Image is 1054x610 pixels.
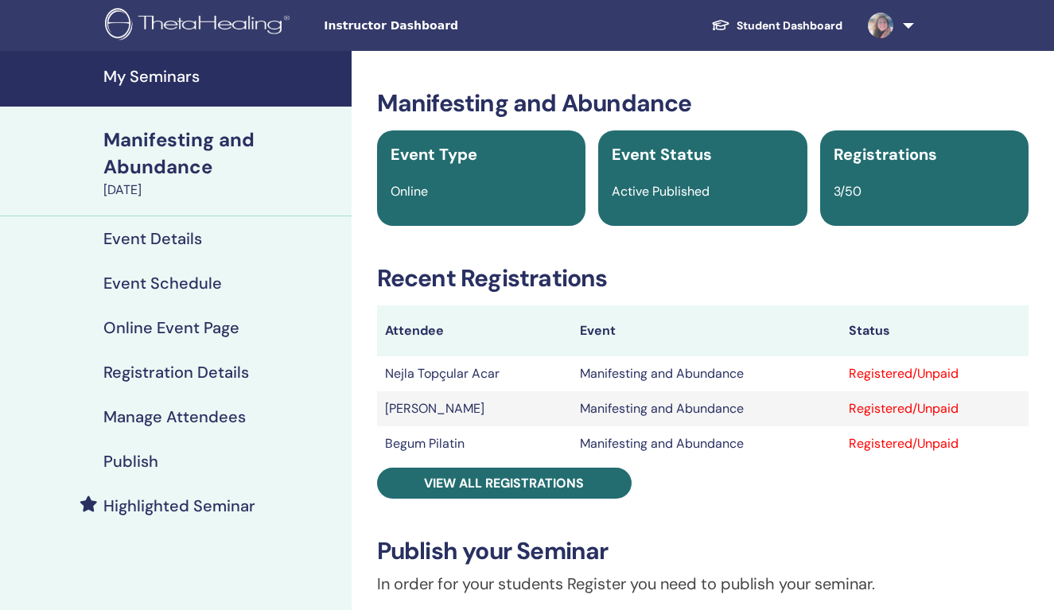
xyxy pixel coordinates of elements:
[849,364,1021,383] div: Registered/Unpaid
[103,318,239,337] h4: Online Event Page
[612,183,710,200] span: Active Published
[377,356,572,391] td: Nejla Topçular Acar
[324,17,562,34] span: Instructor Dashboard
[377,537,1029,565] h3: Publish your Seminar
[377,572,1029,596] p: In order for your students Register you need to publish your seminar.
[572,426,841,461] td: Manifesting and Abundance
[868,13,893,38] img: default.jpg
[834,144,937,165] span: Registrations
[391,183,428,200] span: Online
[105,8,295,44] img: logo.png
[612,144,712,165] span: Event Status
[377,426,572,461] td: Begum Pilatin
[103,181,342,200] div: [DATE]
[377,468,632,499] a: View all registrations
[103,452,158,471] h4: Publish
[841,305,1029,356] th: Status
[391,144,477,165] span: Event Type
[103,496,255,515] h4: Highlighted Seminar
[103,229,202,248] h4: Event Details
[103,274,222,293] h4: Event Schedule
[572,305,841,356] th: Event
[572,391,841,426] td: Manifesting and Abundance
[424,475,584,491] span: View all registrations
[94,126,352,200] a: Manifesting and Abundance[DATE]
[377,391,572,426] td: [PERSON_NAME]
[834,183,861,200] span: 3/50
[377,89,1029,118] h3: Manifesting and Abundance
[103,407,246,426] h4: Manage Attendees
[711,18,730,32] img: graduation-cap-white.svg
[377,264,1029,293] h3: Recent Registrations
[103,67,342,86] h4: My Seminars
[849,434,1021,453] div: Registered/Unpaid
[377,305,572,356] th: Attendee
[849,399,1021,418] div: Registered/Unpaid
[103,126,342,181] div: Manifesting and Abundance
[572,356,841,391] td: Manifesting and Abundance
[103,363,249,382] h4: Registration Details
[698,11,855,41] a: Student Dashboard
